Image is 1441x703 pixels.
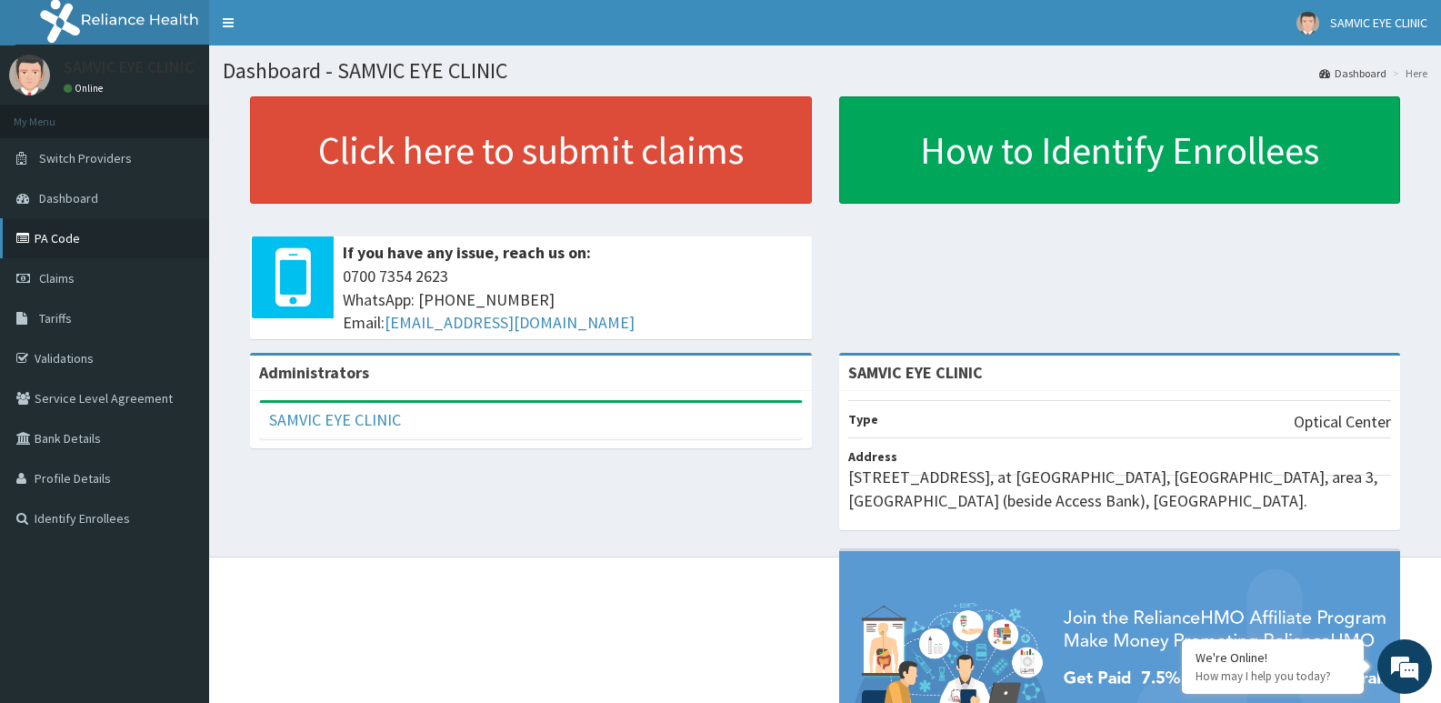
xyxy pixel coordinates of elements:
textarea: Type your message and hit 'Enter' [9,497,346,560]
div: Chat with us now [95,102,305,126]
span: Claims [39,270,75,286]
strong: SAMVIC EYE CLINIC [848,362,983,383]
a: Click here to submit claims [250,96,812,204]
p: [STREET_ADDRESS], at [GEOGRAPHIC_DATA], [GEOGRAPHIC_DATA], area 3, [GEOGRAPHIC_DATA] (beside Acce... [848,466,1392,512]
h1: Dashboard - SAMVIC EYE CLINIC [223,59,1427,83]
span: Dashboard [39,190,98,206]
a: Dashboard [1319,65,1386,81]
div: We're Online! [1196,649,1350,666]
img: User Image [9,55,50,95]
b: Administrators [259,362,369,383]
img: d_794563401_company_1708531726252_794563401 [34,91,74,136]
b: If you have any issue, reach us on: [343,242,591,263]
b: Type [848,411,878,427]
span: Switch Providers [39,150,132,166]
span: SAMVIC EYE CLINIC [1330,15,1427,31]
li: Here [1388,65,1427,81]
a: [EMAIL_ADDRESS][DOMAIN_NAME] [385,312,635,333]
span: 0700 7354 2623 WhatsApp: [PHONE_NUMBER] Email: [343,265,803,335]
p: Optical Center [1294,410,1391,434]
a: How to Identify Enrollees [839,96,1401,204]
span: We're online! [105,229,251,413]
span: Tariffs [39,310,72,326]
img: User Image [1296,12,1319,35]
div: Minimize live chat window [298,9,342,53]
p: How may I help you today? [1196,668,1350,684]
p: SAMVIC EYE CLINIC [64,59,194,75]
a: SAMVIC EYE CLINIC [269,409,401,430]
b: Address [848,448,897,465]
a: Online [64,82,107,95]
